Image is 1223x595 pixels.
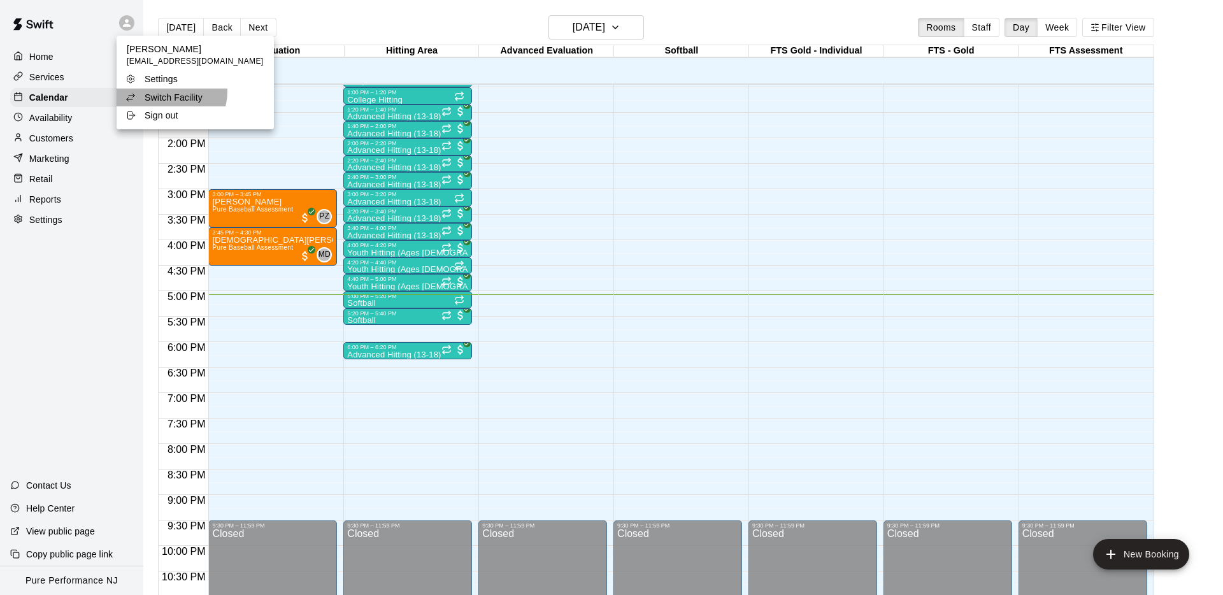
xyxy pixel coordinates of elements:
p: Settings [145,73,178,85]
p: [PERSON_NAME] [127,43,264,55]
a: Switch Facility [117,89,274,106]
p: Switch Facility [145,91,203,104]
span: [EMAIL_ADDRESS][DOMAIN_NAME] [127,55,264,68]
p: Sign out [145,109,178,122]
a: Settings [117,70,274,88]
